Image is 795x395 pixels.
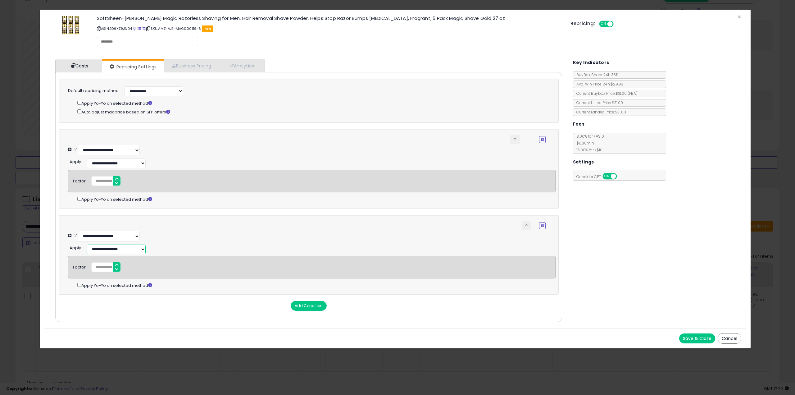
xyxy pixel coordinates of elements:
span: FBA [202,25,213,32]
i: Remove Condition [541,224,544,227]
div: Auto adjust max price based on SFP offers [77,108,546,115]
div: Apply Yo-Yo on selected method [77,282,555,289]
div: : [70,157,82,165]
span: Apply [70,245,81,251]
h3: SoftSheen-[PERSON_NAME] Magic Razorless Shaving for Men, Hair Removal Shave Powder, Helps Stop Ra... [97,16,561,21]
span: BuyBox Share 24h: 35% [573,72,618,77]
p: ASIN: B09XZ9JND4 | SKU: AMZ-AJE-MAG000119-6 [97,24,561,34]
a: Repricing Settings [102,61,163,73]
img: 51-vfGGf8-L._SL60_.jpg [61,16,80,34]
span: Current Listed Price: $31.00 [573,100,623,105]
span: Consider CPT: [573,174,625,179]
span: Avg. Win Price 24h: $29.83 [573,81,623,87]
a: BuyBox page [133,26,136,31]
div: Apply Yo-Yo on selected method [77,195,555,203]
span: $31.00 [616,91,638,96]
span: Apply [70,159,81,165]
a: All offer listings [138,26,141,31]
div: : [70,243,82,251]
a: Analytics [218,59,264,72]
span: ( FBA ) [628,91,638,96]
button: Save & Close [679,333,715,343]
span: keyboard_arrow_down [512,136,518,142]
a: Business Pricing [164,59,218,72]
h5: Fees [573,120,585,128]
i: Remove Condition [541,138,544,141]
div: Factor: [73,176,87,184]
div: Apply Yo-Yo on selected method [77,99,546,107]
button: Add Condition [291,301,327,311]
div: Factor: [73,262,87,270]
span: OFF [616,174,626,179]
label: Default repricing method: [68,88,120,94]
span: × [737,12,741,21]
h5: Key Indicators [573,59,609,67]
button: Cancel [718,333,741,344]
a: Costs [56,59,102,72]
span: Current Buybox Price: [573,91,638,96]
span: $0.30 min [573,140,594,146]
a: Your listing only [142,26,145,31]
span: OFF [613,21,623,27]
span: ON [603,174,611,179]
span: 15.00 % for > $10 [573,147,602,153]
span: keyboard_arrow_up [524,222,529,228]
span: 8.00 % for <= $10 [573,134,604,153]
h5: Settings [573,158,594,166]
h5: Repricing: [570,21,595,26]
span: ON [600,21,607,27]
span: Current Landed Price: $31.00 [573,109,626,115]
